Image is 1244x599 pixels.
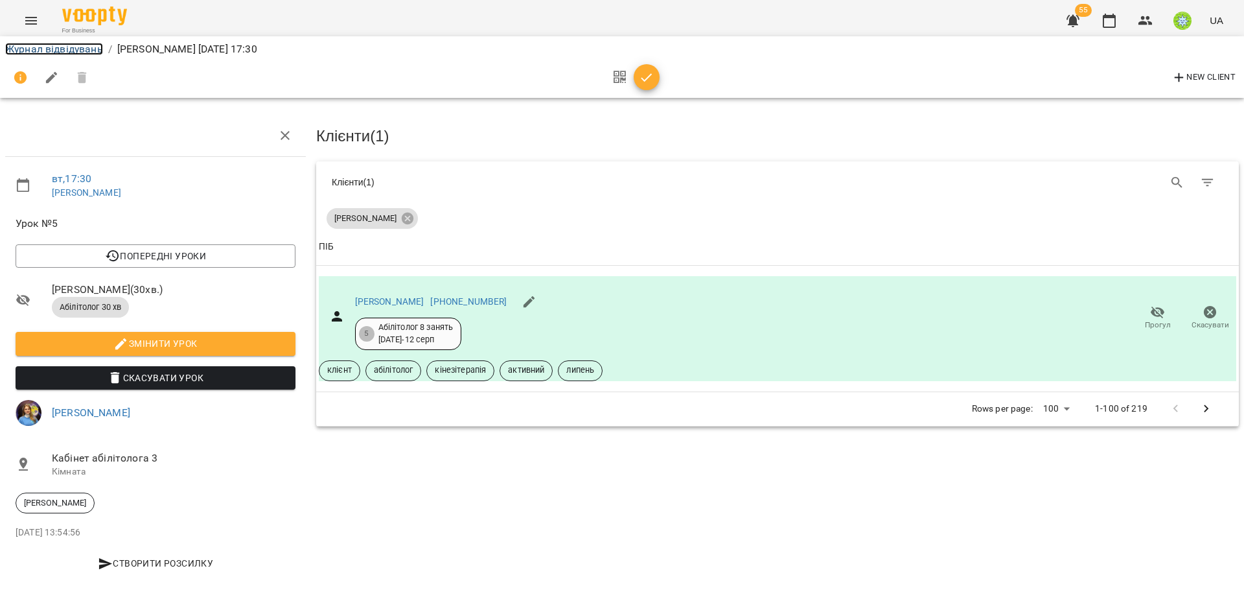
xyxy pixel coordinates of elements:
[26,248,285,264] span: Попередні уроки
[1162,167,1193,198] button: Search
[319,239,334,255] div: ПІБ
[52,406,130,419] a: [PERSON_NAME]
[359,326,374,342] div: 5
[16,493,95,513] div: [PERSON_NAME]
[316,128,1239,145] h3: Клієнти ( 1 )
[332,176,768,189] div: Клієнти ( 1 )
[1192,320,1229,331] span: Скасувати
[1204,8,1228,32] button: UA
[319,364,360,376] span: клієнт
[500,364,552,376] span: активний
[316,161,1239,203] div: Table Toolbar
[327,208,418,229] div: [PERSON_NAME]
[52,187,121,198] a: [PERSON_NAME]
[1173,12,1192,30] img: 8ec40acc98eb0e9459e318a00da59de5.jpg
[108,41,112,57] li: /
[16,526,295,539] p: [DATE] 13:54:56
[62,6,127,25] img: Voopty Logo
[16,497,94,509] span: [PERSON_NAME]
[1184,300,1236,336] button: Скасувати
[1168,67,1239,88] button: New Client
[26,370,285,386] span: Скасувати Урок
[117,41,257,57] p: [PERSON_NAME] [DATE] 17:30
[62,27,127,35] span: For Business
[52,301,129,313] span: Абілітолог 30 хв
[1171,70,1236,86] span: New Client
[1191,393,1222,425] button: Next Page
[319,239,334,255] div: Sort
[378,322,454,346] div: Абілітолог 8 занять [DATE] - 12 серп
[1192,167,1223,198] button: Фільтр
[5,41,1239,57] nav: breadcrumb
[16,366,295,390] button: Скасувати Урок
[52,451,295,466] span: Кабінет абілітолога 3
[430,296,507,307] a: [PHONE_NUMBER]
[1210,14,1223,27] span: UA
[16,244,295,268] button: Попередні уроки
[16,5,47,36] button: Menu
[1075,4,1092,17] span: 55
[16,216,295,231] span: Урок №5
[1131,300,1184,336] button: Прогул
[972,403,1033,416] p: Rows per page:
[52,172,91,185] a: вт , 17:30
[26,336,285,351] span: Змінити урок
[1095,403,1147,416] p: 1-100 of 219
[427,364,494,376] span: кінезітерапія
[327,213,404,224] span: [PERSON_NAME]
[21,556,290,571] span: Створити розсилку
[16,552,295,575] button: Створити розсилку
[1038,399,1074,418] div: 100
[559,364,602,376] span: липень
[355,296,424,307] a: [PERSON_NAME]
[319,239,1236,255] span: ПІБ
[52,465,295,478] p: Кімната
[16,400,41,426] img: 6b085e1eb0905a9723a04dd44c3bb19c.jpg
[366,364,420,376] span: абілітолог
[1145,320,1171,331] span: Прогул
[16,332,295,355] button: Змінити урок
[52,282,295,298] span: [PERSON_NAME] ( 30 хв. )
[5,43,103,55] a: Журнал відвідувань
